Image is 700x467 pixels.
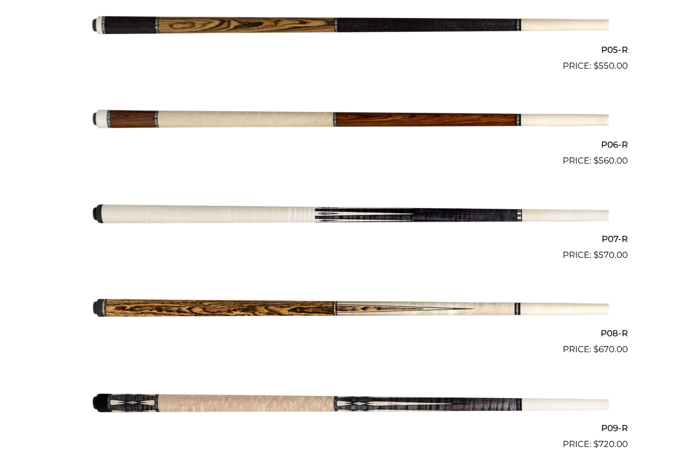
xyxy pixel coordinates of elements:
[72,324,628,343] h2: P08-R
[593,250,628,260] bdi: 570.00
[593,344,599,354] span: $
[593,60,599,71] span: $
[72,172,628,262] a: P07-R $570.00
[72,418,628,437] h2: P09-R
[593,344,628,354] bdi: 670.00
[91,266,609,352] img: P08-R
[593,439,599,449] span: $
[72,360,628,451] a: P09-R $720.00
[72,230,628,249] h2: P07-R
[593,155,599,166] span: $
[593,60,628,71] bdi: 550.00
[593,439,628,449] bdi: 720.00
[91,77,609,163] img: P06-R
[593,155,628,166] bdi: 560.00
[72,135,628,154] h2: P06-R
[91,172,609,258] img: P07-R
[593,250,599,260] span: $
[72,77,628,167] a: P06-R $560.00
[72,266,628,356] a: P08-R $670.00
[72,40,628,59] h2: P05-R
[91,360,609,446] img: P09-R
